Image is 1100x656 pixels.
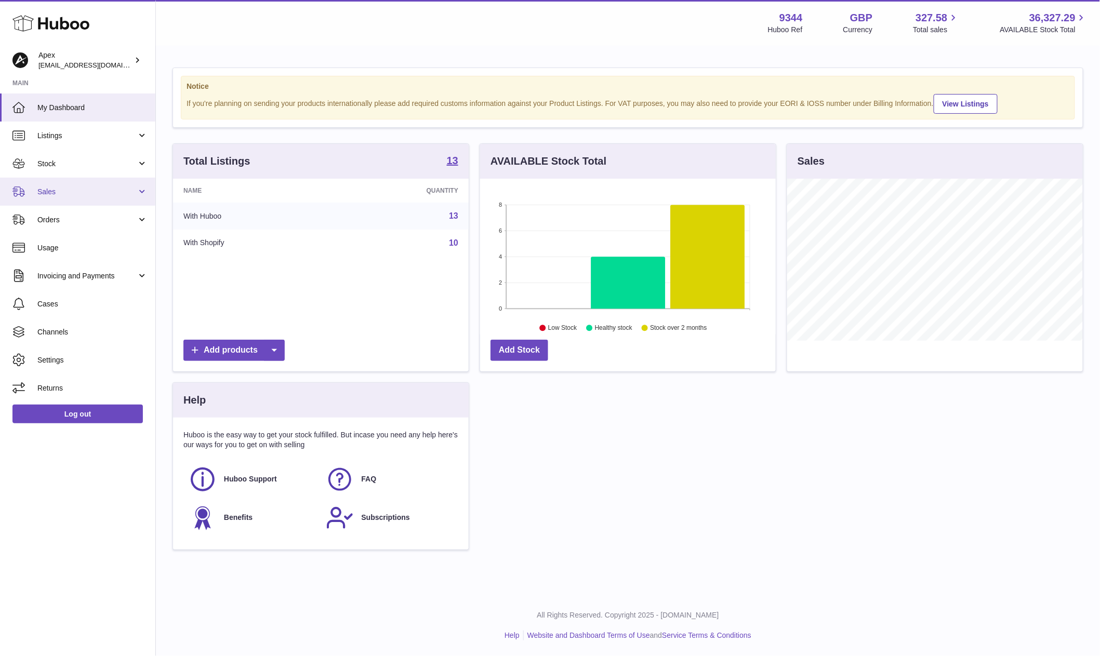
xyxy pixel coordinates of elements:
text: 2 [499,279,502,286]
th: Quantity [333,179,469,203]
h3: Sales [798,154,825,168]
div: Apex [38,50,132,70]
text: 8 [499,202,502,208]
a: FAQ [326,465,453,493]
span: Huboo Support [224,474,277,484]
a: Add products [183,340,285,361]
text: Healthy stock [595,325,633,332]
span: Total sales [913,25,959,35]
th: Name [173,179,333,203]
div: If you're planning on sending your products internationally please add required customs informati... [187,92,1069,114]
li: and [524,631,751,640]
strong: Notice [187,82,1069,91]
p: Huboo is the easy way to get your stock fulfilled. But incase you need any help here's our ways f... [183,430,458,450]
a: 36,327.29 AVAILABLE Stock Total [1000,11,1088,35]
div: Huboo Ref [768,25,803,35]
span: Sales [37,187,137,197]
span: Usage [37,243,148,253]
span: Settings [37,355,148,365]
h3: Help [183,393,206,407]
text: 0 [499,305,502,312]
div: Currency [843,25,873,35]
text: Stock over 2 months [650,325,707,332]
span: AVAILABLE Stock Total [1000,25,1088,35]
a: Website and Dashboard Terms of Use [527,631,650,639]
span: Invoicing and Payments [37,271,137,281]
span: [EMAIL_ADDRESS][DOMAIN_NAME] [38,61,153,69]
span: Channels [37,327,148,337]
a: Service Terms & Conditions [662,631,751,639]
span: FAQ [361,474,376,484]
text: 6 [499,227,502,234]
td: With Huboo [173,203,333,230]
h3: AVAILABLE Stock Total [491,154,606,168]
a: Log out [12,405,143,423]
span: Orders [37,215,137,225]
span: My Dashboard [37,103,148,113]
a: Add Stock [491,340,548,361]
span: Returns [37,383,148,393]
h3: Total Listings [183,154,250,168]
a: 10 [449,238,458,247]
a: Subscriptions [326,504,453,532]
strong: 9344 [779,11,803,25]
span: Cases [37,299,148,309]
text: Low Stock [548,325,577,332]
a: 13 [449,211,458,220]
span: Stock [37,159,137,169]
a: 327.58 Total sales [913,11,959,35]
img: hello@apexsox.com [12,52,28,68]
text: 4 [499,253,502,260]
td: With Shopify [173,230,333,257]
span: 36,327.29 [1029,11,1076,25]
span: Subscriptions [361,513,409,523]
span: Benefits [224,513,253,523]
strong: GBP [850,11,872,25]
strong: 13 [447,155,458,166]
a: Huboo Support [189,465,315,493]
a: 13 [447,155,458,168]
span: Listings [37,131,137,141]
span: 327.58 [916,11,947,25]
p: All Rights Reserved. Copyright 2025 - [DOMAIN_NAME] [164,610,1092,620]
a: Help [505,631,520,639]
a: View Listings [934,94,998,114]
a: Benefits [189,504,315,532]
